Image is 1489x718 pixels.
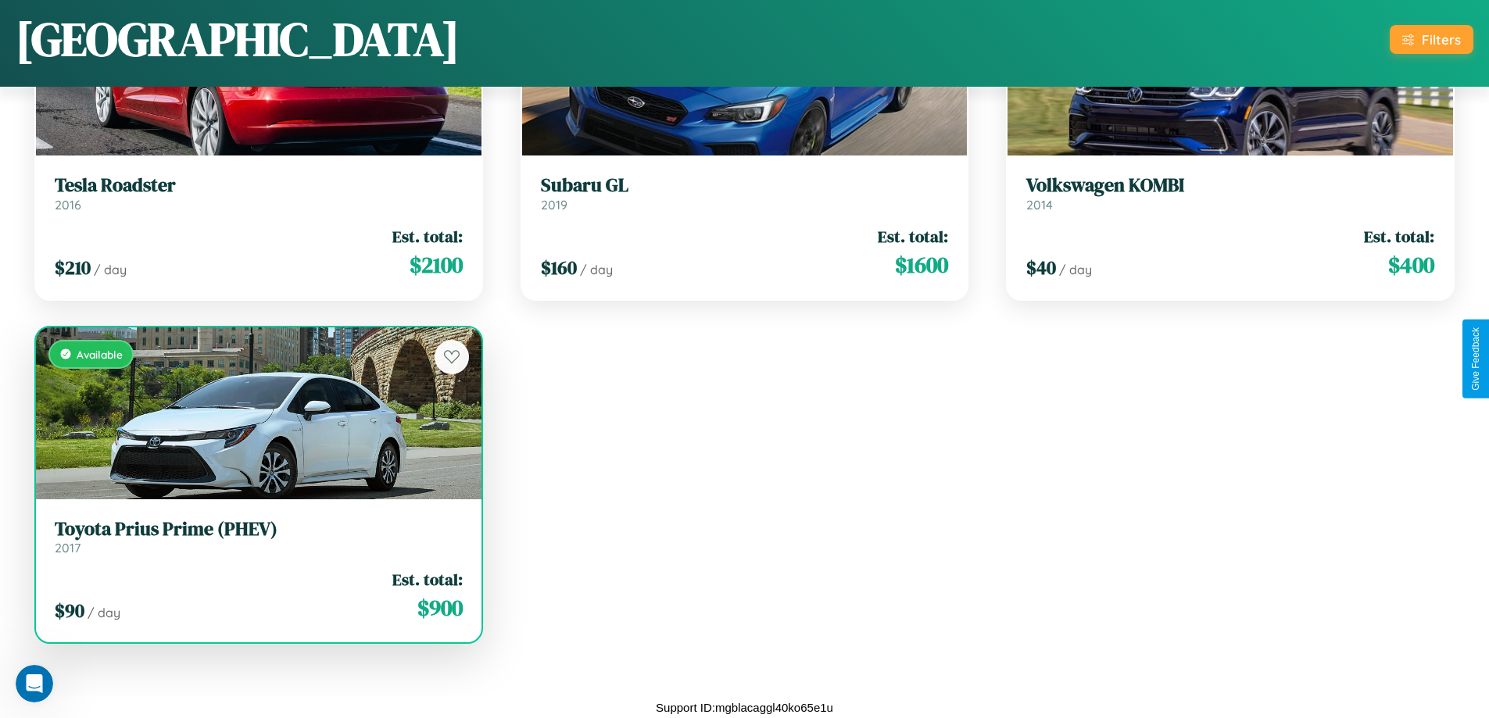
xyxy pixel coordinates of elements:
[55,518,463,541] h3: Toyota Prius Prime (PHEV)
[16,7,460,71] h1: [GEOGRAPHIC_DATA]
[55,255,91,280] span: $ 210
[1059,262,1092,277] span: / day
[541,255,577,280] span: $ 160
[1026,174,1434,213] a: Volkswagen KOMBI2014
[410,249,463,280] span: $ 2100
[580,262,613,277] span: / day
[1026,197,1053,213] span: 2014
[541,174,949,197] h3: Subaru GL
[1388,249,1434,280] span: $ 400
[895,249,948,280] span: $ 1600
[88,605,120,620] span: / day
[55,174,463,197] h3: Tesla Roadster
[541,197,567,213] span: 2019
[94,262,127,277] span: / day
[55,540,81,555] span: 2017
[77,348,123,361] span: Available
[16,665,53,702] iframe: Intercom live chat
[1470,327,1481,391] div: Give Feedback
[1364,225,1434,248] span: Est. total:
[1390,25,1473,54] button: Filters
[1422,31,1461,48] div: Filters
[417,592,463,623] span: $ 900
[55,518,463,556] a: Toyota Prius Prime (PHEV)2017
[392,568,463,591] span: Est. total:
[1026,174,1434,197] h3: Volkswagen KOMBI
[541,174,949,213] a: Subaru GL2019
[55,197,81,213] span: 2016
[392,225,463,248] span: Est. total:
[55,174,463,213] a: Tesla Roadster2016
[1026,255,1056,280] span: $ 40
[656,697,833,718] p: Support ID: mgblacaggl40ko65e1u
[55,598,84,623] span: $ 90
[878,225,948,248] span: Est. total:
